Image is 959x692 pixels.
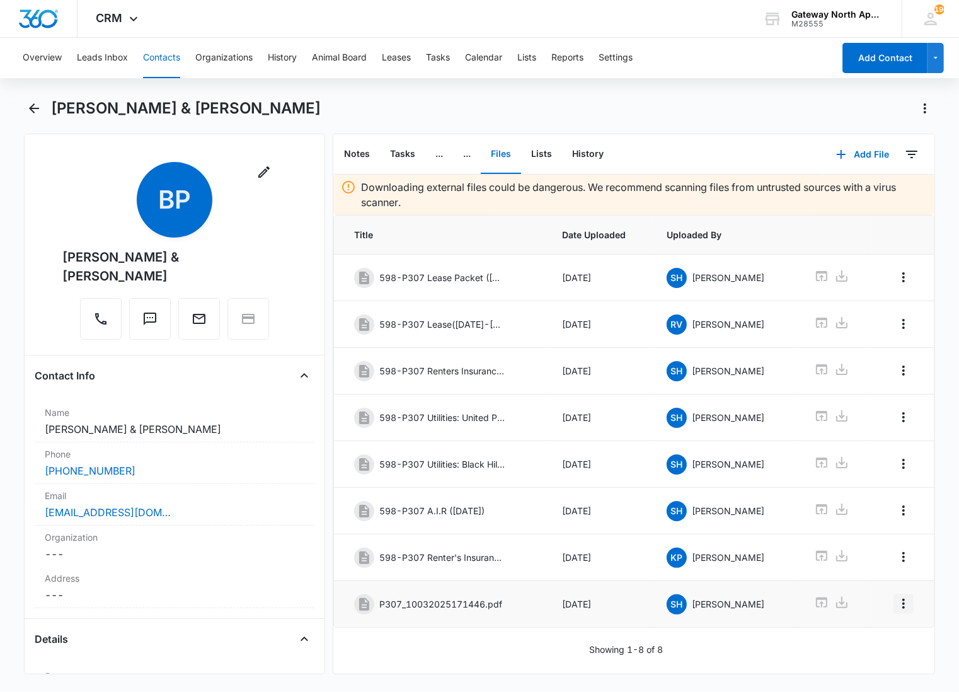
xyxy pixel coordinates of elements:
button: Actions [915,98,935,118]
button: Overflow Menu [893,360,914,381]
span: SH [667,501,687,521]
button: Contacts [143,38,180,78]
button: Call [80,298,122,340]
dd: [PERSON_NAME] & [PERSON_NAME] [45,422,304,437]
p: 598-P307 Utilities: Black Hills ([DATE]) [379,458,505,471]
span: SH [667,454,687,475]
dd: --- [45,587,304,603]
h4: Contact Info [35,368,95,383]
button: Overflow Menu [893,454,914,474]
div: Phone[PHONE_NUMBER] [35,442,314,484]
button: Notes [334,135,380,174]
button: Filters [902,144,922,164]
button: Overflow Menu [893,547,914,567]
span: CRM [96,11,123,25]
button: Add File [824,139,902,170]
td: [DATE] [547,534,652,581]
button: Back [24,98,43,118]
p: Downloading external files could be dangerous. We recommend scanning files from untrusted sources... [361,180,927,210]
p: [PERSON_NAME] [692,551,764,564]
p: [PERSON_NAME] [692,458,764,471]
button: Add Contact [842,43,927,73]
p: 598-P307 A.I.R ([DATE]) [379,504,485,517]
label: Phone [45,447,304,461]
button: Close [294,629,314,649]
button: Overflow Menu [893,594,914,614]
span: SH [667,361,687,381]
a: Email [178,318,220,328]
button: Leads Inbox [77,38,128,78]
button: Organizations [195,38,253,78]
span: BP [137,162,212,238]
p: [PERSON_NAME] [692,318,764,331]
button: Settings [599,38,633,78]
button: Calendar [465,38,502,78]
div: account name [791,9,883,20]
td: [DATE] [547,255,652,301]
td: [DATE] [547,488,652,534]
p: 598-P307 Lease Packet ([DATE]) [379,271,505,284]
button: History [268,38,297,78]
button: Overflow Menu [893,407,914,427]
a: Text [129,318,171,328]
button: Tasks [380,135,425,174]
h1: [PERSON_NAME] & [PERSON_NAME] [51,99,321,118]
button: Animal Board [312,38,367,78]
button: Tasks [426,38,450,78]
button: Close [294,366,314,386]
p: [PERSON_NAME] [692,364,764,378]
label: Email [45,489,304,502]
h4: Details [35,631,68,647]
button: ... [453,135,481,174]
p: [PERSON_NAME] [692,504,764,517]
p: Showing 1-8 of 8 [589,643,663,656]
div: Address--- [35,567,314,608]
span: Uploaded By [667,228,784,241]
label: Address [45,572,304,585]
button: ... [425,135,453,174]
p: 598-P307 Renters Insurance ([DATE]) [379,364,505,378]
p: P307_10032025171446.pdf [379,597,502,611]
p: 598-P307 Renter's Insurance ([DATE]-[DATE]) [379,551,505,564]
span: RV [667,314,687,335]
button: Overview [23,38,62,78]
button: Reports [551,38,583,78]
p: 598-P307 Lease([DATE]-[DATE]) [379,318,505,331]
label: Name [45,406,304,419]
dd: --- [45,546,304,562]
p: 598-P307 Utilities: United Power ([DATE]) [379,411,505,424]
a: [EMAIL_ADDRESS][DOMAIN_NAME] [45,505,171,520]
button: Overflow Menu [893,267,914,287]
button: Files [481,135,521,174]
button: Leases [382,38,411,78]
span: Date Uploaded [562,228,636,241]
p: [PERSON_NAME] [692,411,764,424]
span: Title [354,228,532,241]
td: [DATE] [547,348,652,395]
div: Name[PERSON_NAME] & [PERSON_NAME] [35,401,314,442]
div: [PERSON_NAME] & [PERSON_NAME] [62,248,287,285]
a: Call [80,318,122,328]
button: Overflow Menu [893,500,914,521]
label: Source [45,669,304,683]
div: account id [791,20,883,28]
div: Organization--- [35,526,314,567]
td: [DATE] [547,395,652,441]
button: Text [129,298,171,340]
span: KP [667,548,687,568]
span: 190 [934,4,945,14]
td: [DATE] [547,301,652,348]
p: [PERSON_NAME] [692,597,764,611]
span: SH [667,268,687,288]
button: Lists [517,38,536,78]
td: [DATE] [547,441,652,488]
div: notifications count [934,4,945,14]
button: Email [178,298,220,340]
span: SH [667,408,687,428]
button: Lists [521,135,562,174]
label: Organization [45,531,304,544]
p: [PERSON_NAME] [692,271,764,284]
span: SH [667,594,687,614]
button: History [562,135,614,174]
div: Email[EMAIL_ADDRESS][DOMAIN_NAME] [35,484,314,526]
